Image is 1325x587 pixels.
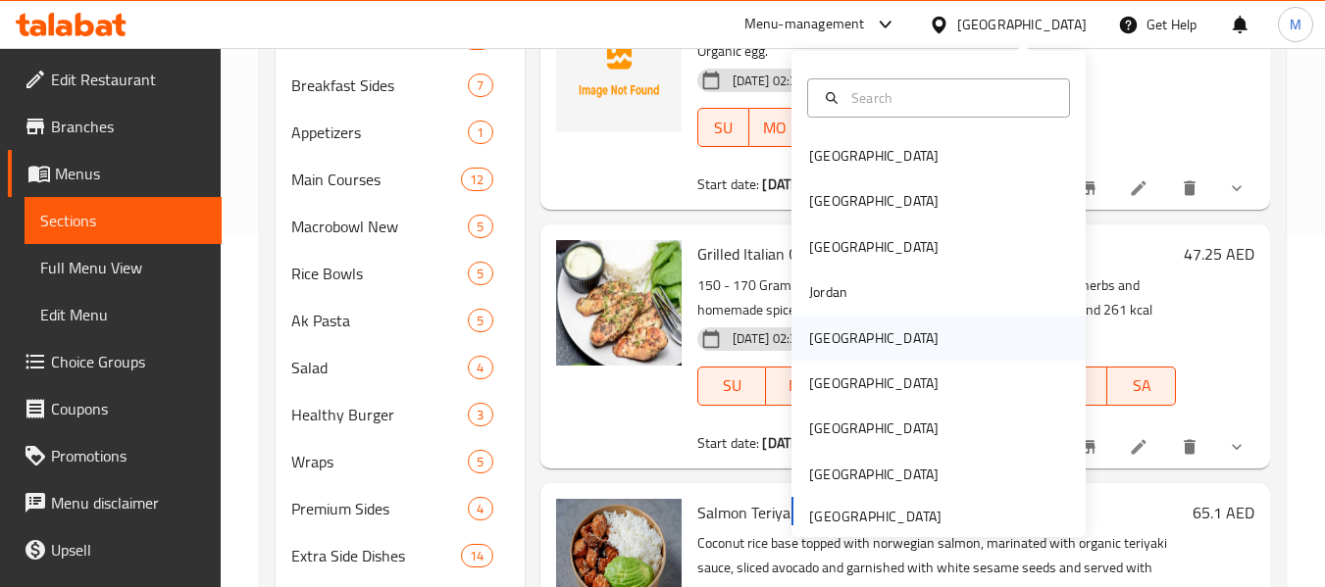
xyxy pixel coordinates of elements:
[1215,425,1262,468] button: show more
[276,391,524,438] div: Healthy Burger3
[697,367,767,406] button: SU
[697,39,1056,64] p: Organic egg.
[809,145,939,167] div: [GEOGRAPHIC_DATA]
[276,250,524,297] div: Rice Bowls5
[774,371,827,400] span: MO
[276,203,524,250] div: Macrobowl New5
[809,372,939,394] div: [GEOGRAPHIC_DATA]
[809,281,847,303] div: Jordan
[744,13,865,36] div: Menu-management
[809,190,939,212] div: [GEOGRAPHIC_DATA]
[276,485,524,532] div: Premium Sides4
[291,309,468,332] span: Ak Pasta
[276,109,524,156] div: Appetizers1
[291,450,468,473] span: Wraps
[8,479,222,526] a: Menu disclaimer
[51,444,206,467] span: Promotions
[1168,167,1215,210] button: delete
[556,7,682,132] img: 2 Pieces Eggs
[697,171,760,197] span: Start date:
[809,417,939,439] div: [GEOGRAPHIC_DATA]
[291,121,468,144] div: Appetizers
[468,73,492,97] div: items
[469,218,491,236] span: 5
[1168,425,1215,468] button: delete
[697,430,760,456] span: Start date:
[51,68,206,91] span: Edit Restaurant
[1066,167,1113,210] button: Branch-specific-item
[766,367,835,406] button: MO
[809,327,939,349] div: [GEOGRAPHIC_DATA]
[25,244,222,291] a: Full Menu View
[8,150,222,197] a: Menus
[291,262,468,285] span: Rice Bowls
[40,303,206,326] span: Edit Menu
[276,62,524,109] div: Breakfast Sides7
[51,491,206,514] span: Menu disclaimer
[291,73,468,97] span: Breakfast Sides
[276,156,524,203] div: Main Courses12
[1129,437,1152,457] a: Edit menu item
[291,544,461,567] span: Extra Side Dishes
[291,497,468,520] span: Premium Sides
[8,526,222,573] a: Upsell
[697,239,889,269] span: Grilled Italian Chicken Breast
[697,273,1176,322] p: 150 - 170 Grams of chicken breast, marinated with organic Italian herbs and homemade spices. Fat ...
[461,544,492,567] div: items
[1066,425,1113,468] button: Branch-specific-item
[809,464,939,485] div: [GEOGRAPHIC_DATA]
[725,72,834,90] span: [DATE] 02:37 AM
[40,256,206,279] span: Full Menu View
[706,371,759,400] span: SU
[725,329,834,348] span: [DATE] 02:37 AM
[697,108,749,147] button: SU
[556,240,682,366] img: Grilled Italian Chicken Breast
[291,403,468,426] div: Healthy Burger
[276,344,524,391] div: Salad4
[25,291,222,338] a: Edit Menu
[51,115,206,138] span: Branches
[276,532,524,579] div: Extra Side Dishes14
[1290,14,1301,35] span: M
[468,450,492,473] div: items
[1227,437,1247,457] svg: Show Choices
[468,121,492,144] div: items
[276,297,524,344] div: Ak Pasta5
[276,438,524,485] div: Wraps5
[762,171,803,197] b: [DATE]
[468,215,492,238] div: items
[1115,371,1168,400] span: SA
[8,432,222,479] a: Promotions
[749,108,800,147] button: MO
[706,114,741,142] span: SU
[809,236,939,258] div: [GEOGRAPHIC_DATA]
[469,453,491,471] span: 5
[469,265,491,283] span: 5
[469,76,491,95] span: 7
[8,385,222,432] a: Coupons
[469,312,491,330] span: 5
[468,356,492,379] div: items
[1227,178,1247,198] svg: Show Choices
[1193,499,1254,526] h6: 65.1 AED
[291,215,468,238] span: Macrobowl New
[468,309,492,332] div: items
[469,123,491,142] span: 1
[461,168,492,191] div: items
[25,197,222,244] a: Sections
[468,497,492,520] div: items
[1129,178,1152,198] a: Edit menu item
[957,14,1087,35] div: [GEOGRAPHIC_DATA]
[55,162,206,185] span: Menus
[462,171,491,189] span: 12
[1107,367,1176,406] button: SA
[8,103,222,150] a: Branches
[291,168,461,191] span: Main Courses
[8,56,222,103] a: Edit Restaurant
[291,356,468,379] span: Salad
[468,403,492,426] div: items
